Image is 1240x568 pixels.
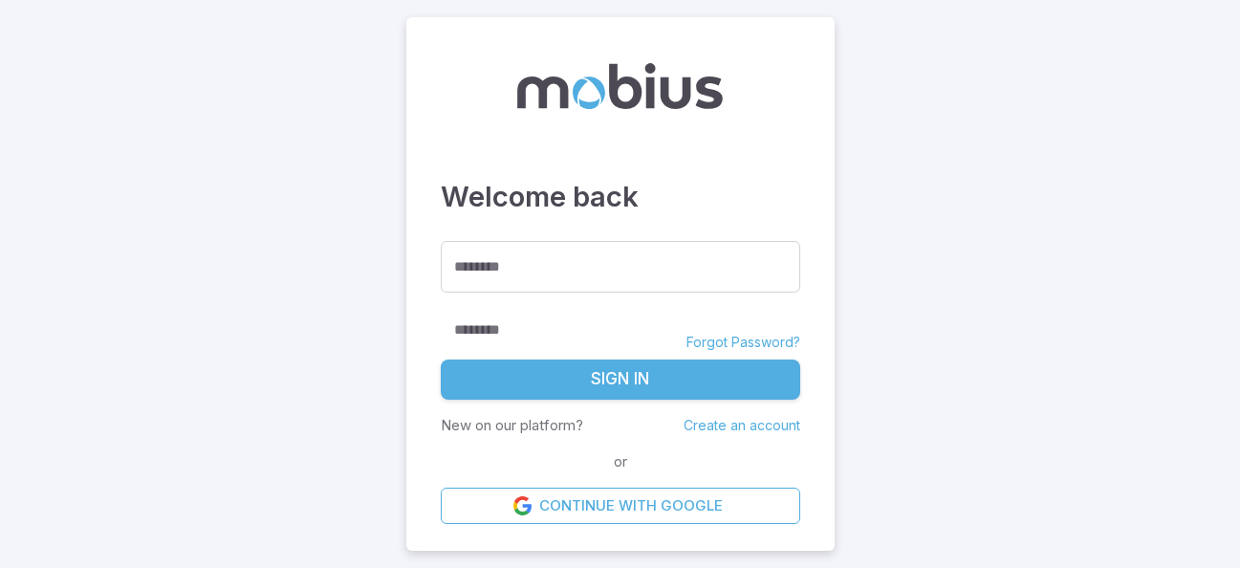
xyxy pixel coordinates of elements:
[441,415,583,436] p: New on our platform?
[441,176,800,218] h3: Welcome back
[441,360,800,400] button: Sign In
[609,451,632,472] span: or
[441,488,800,524] a: Continue with Google
[684,417,800,433] a: Create an account
[686,333,800,352] a: Forgot Password?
